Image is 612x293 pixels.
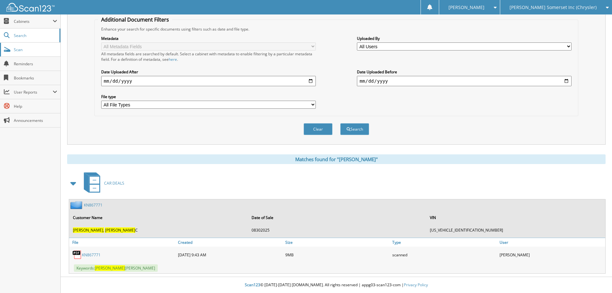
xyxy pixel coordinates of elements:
[245,282,260,288] span: Scan123
[248,225,426,235] td: 08302025
[304,123,333,135] button: Clear
[498,248,605,261] div: [PERSON_NAME]
[357,36,572,41] label: Uploaded By
[340,123,369,135] button: Search
[14,118,57,123] span: Announcements
[70,211,248,224] th: Customer Name
[6,3,55,12] img: scan123-logo-white.svg
[580,262,612,293] iframe: Chat Widget
[105,227,135,233] span: [PERSON_NAME]
[74,264,158,272] span: Keywords: [PERSON_NAME]
[101,76,316,86] input: start
[95,265,125,271] span: [PERSON_NAME]
[101,36,316,41] label: Metadata
[80,170,124,196] a: CAR DEALS
[427,211,605,224] th: VIN
[14,47,57,52] span: Scan
[14,75,57,81] span: Bookmarks
[176,248,284,261] div: [DATE] 9:43 AM
[284,238,391,247] a: Size
[70,225,248,235] td: C
[357,69,572,75] label: Date Uploaded Before
[70,201,84,209] img: folder2.png
[391,248,498,261] div: scanned
[169,57,177,62] a: here
[14,19,53,24] span: Cabinets
[427,225,605,235] td: [US_VEHICLE_IDENTIFICATION_NUMBER]
[404,282,428,288] a: Privacy Policy
[14,104,57,109] span: Help
[391,238,498,247] a: Type
[84,202,102,208] a: KN867771
[357,76,572,86] input: end
[14,89,53,95] span: User Reports
[98,26,575,32] div: Enhance your search for specific documents using filters such as date and file type.
[101,69,316,75] label: Date Uploaded After
[176,238,284,247] a: Created
[101,51,316,62] div: All metadata fields are searched by default. Select a cabinet with metadata to enable filtering b...
[248,211,426,224] th: Date of Sale
[72,250,82,260] img: PDF.png
[69,238,176,247] a: File
[82,252,101,258] a: KN867771
[498,238,605,247] a: User
[104,180,124,186] span: CAR DEALS
[67,154,606,164] div: Matches found for "[PERSON_NAME]"
[98,16,172,23] legend: Additional Document Filters
[448,5,484,9] span: [PERSON_NAME]
[14,33,56,38] span: Search
[510,5,597,9] span: [PERSON_NAME] Somerset Inc (Chrysler)
[101,94,316,99] label: File type
[73,227,104,233] span: [PERSON_NAME],
[284,248,391,261] div: 9MB
[61,277,612,293] div: © [DATE]-[DATE] [DOMAIN_NAME]. All rights reserved | appg03-scan123-com |
[14,61,57,67] span: Reminders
